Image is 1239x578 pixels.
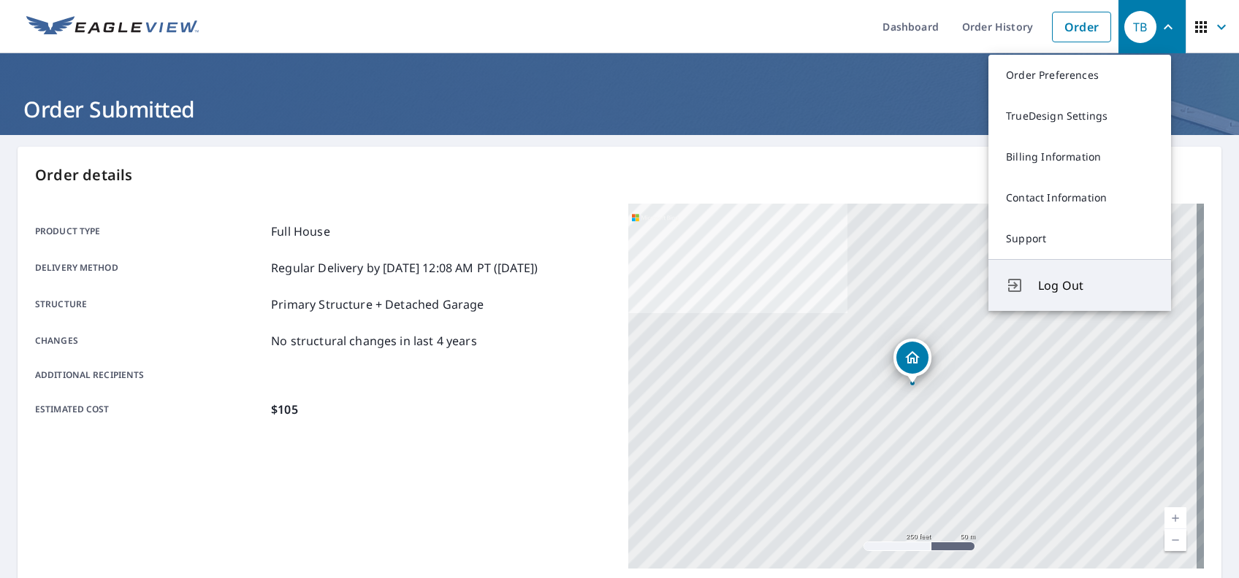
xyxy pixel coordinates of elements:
[35,332,265,350] p: Changes
[35,164,1204,186] p: Order details
[1164,507,1186,529] a: Current Level 17, Zoom In
[988,136,1171,177] a: Billing Information
[26,16,199,38] img: EV Logo
[271,296,484,313] p: Primary Structure + Detached Garage
[18,94,1221,124] h1: Order Submitted
[35,296,265,313] p: Structure
[35,223,265,240] p: Product type
[1052,12,1111,42] a: Order
[271,259,538,277] p: Regular Delivery by [DATE] 12:08 AM PT ([DATE])
[988,259,1171,311] button: Log Out
[1164,529,1186,551] a: Current Level 17, Zoom Out
[35,259,265,277] p: Delivery method
[1124,11,1156,43] div: TB
[271,401,298,418] p: $105
[271,223,330,240] p: Full House
[988,55,1171,96] a: Order Preferences
[1038,277,1154,294] span: Log Out
[271,332,477,350] p: No structural changes in last 4 years
[893,339,931,384] div: Dropped pin, building 1, Residential property, 795 Spruce St Baldwin, WI 54002
[35,369,265,382] p: Additional recipients
[988,177,1171,218] a: Contact Information
[988,218,1171,259] a: Support
[35,401,265,418] p: Estimated cost
[988,96,1171,136] a: TrueDesign Settings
